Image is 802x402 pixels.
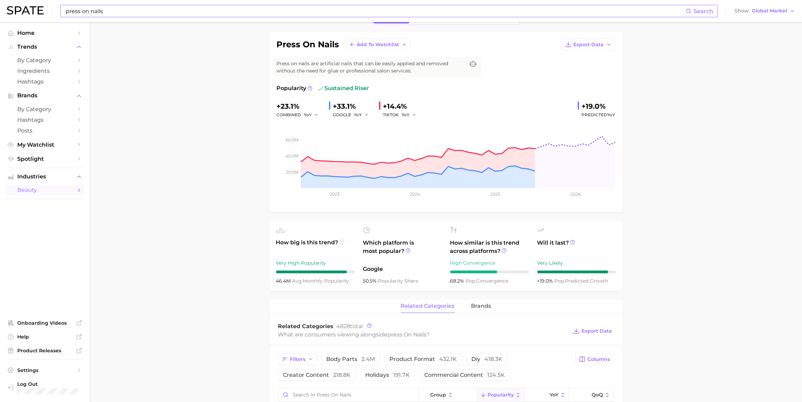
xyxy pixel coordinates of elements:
span: body parts [327,356,375,362]
a: by Category [6,104,84,115]
span: 46.4m [276,278,292,284]
span: creator content [283,372,351,378]
span: Help [17,334,73,340]
button: QoQ [569,388,613,402]
span: Ingredients [17,68,73,74]
span: Related Categories [278,323,334,330]
a: Product Releases [6,345,84,356]
a: by Category [6,55,84,66]
div: combined [277,111,323,119]
span: total [337,323,363,330]
span: Google [363,265,442,273]
img: SPATE [7,6,44,14]
span: YoY [607,112,615,117]
span: Press on nails are artificial nails that can be easily applied and removed without the need for g... [277,60,465,75]
span: by Category [17,106,73,112]
div: +33.1% [333,101,374,112]
div: +14.4% [383,101,421,112]
button: YoY [354,111,369,119]
a: Help [6,332,84,342]
span: Search [694,8,713,14]
span: Show [735,9,750,13]
span: +19.0% [537,278,555,284]
span: YoY [304,112,312,118]
span: commercial content [425,372,505,378]
span: YoY [402,112,410,118]
span: Filters [290,356,306,362]
button: Brands [6,90,84,101]
div: What are consumers viewing alongside ? [278,330,568,339]
span: Global Market [752,9,787,13]
div: 9 / 10 [537,271,616,273]
button: group [419,388,478,402]
span: How big is this trend? [276,238,355,255]
div: GOOGLE [333,111,374,119]
button: Industries [6,171,84,182]
span: Will it last? [537,239,616,255]
a: Settings [6,365,84,375]
tspan: 2024 [409,192,420,197]
span: Industries [17,174,73,180]
tspan: 2026 [570,192,581,197]
span: 432.1k [440,356,457,362]
abbr: popularity index [466,278,477,284]
span: Hashtags [17,78,73,85]
span: Predicted [582,111,615,119]
span: Which platform is most popular? [363,239,442,262]
a: Hashtags [6,76,84,87]
span: QoQ [592,392,603,398]
span: Spotlight [17,156,73,162]
button: YoY [525,388,569,402]
a: My Watchlist [6,139,84,150]
span: Columns [588,356,610,362]
span: 50.5% [363,278,378,284]
img: sustained riser [318,86,323,91]
div: +19.0% [582,101,615,112]
span: 418.3k [485,356,503,362]
span: Product Releases [17,347,73,354]
span: Export Data [574,42,604,48]
span: Posts [17,127,73,134]
span: press on nails [388,331,427,338]
div: Very High Popularity [276,259,355,267]
a: Log out. Currently logged in with e-mail tatiana.serrato@wella.com. [6,379,84,397]
span: group [430,392,446,398]
a: Posts [6,125,84,136]
abbr: popularity index [555,278,565,284]
a: Home [6,28,84,38]
abbr: average [292,278,303,284]
span: convergence [466,278,509,284]
span: holidays [366,372,410,378]
span: How similar is this trend across platforms? [450,239,529,255]
button: ShowGlobal Market [733,7,797,16]
button: Export Data [572,326,614,336]
div: 6 / 10 [450,271,529,273]
span: diy [472,356,503,362]
span: brands [471,303,491,309]
a: Hashtags [6,115,84,125]
button: YoY [402,111,417,119]
span: Home [17,30,73,36]
span: 4828 [337,323,350,330]
span: Settings [17,367,73,373]
tspan: 2023 [329,192,339,197]
span: Export Data [582,328,612,334]
span: 218.8k [333,372,351,378]
div: +23.1% [277,101,323,112]
div: Very Likely [537,259,616,267]
input: Search in press on nails [279,388,418,401]
span: Add to Watchlist [357,42,399,48]
button: Add to Watchlist [345,39,411,50]
a: Ingredients [6,66,84,76]
span: 191.7k [394,372,410,378]
span: 2.4m [362,356,375,362]
button: Columns [575,353,614,365]
span: YoY [354,112,362,118]
tspan: 2025 [490,192,500,197]
button: Filters [278,353,317,365]
a: beauty [6,185,84,195]
div: TIKTOK [383,111,421,119]
a: Onboarding Videos [6,318,84,328]
span: YoY [550,392,558,398]
button: Trends [6,42,84,52]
